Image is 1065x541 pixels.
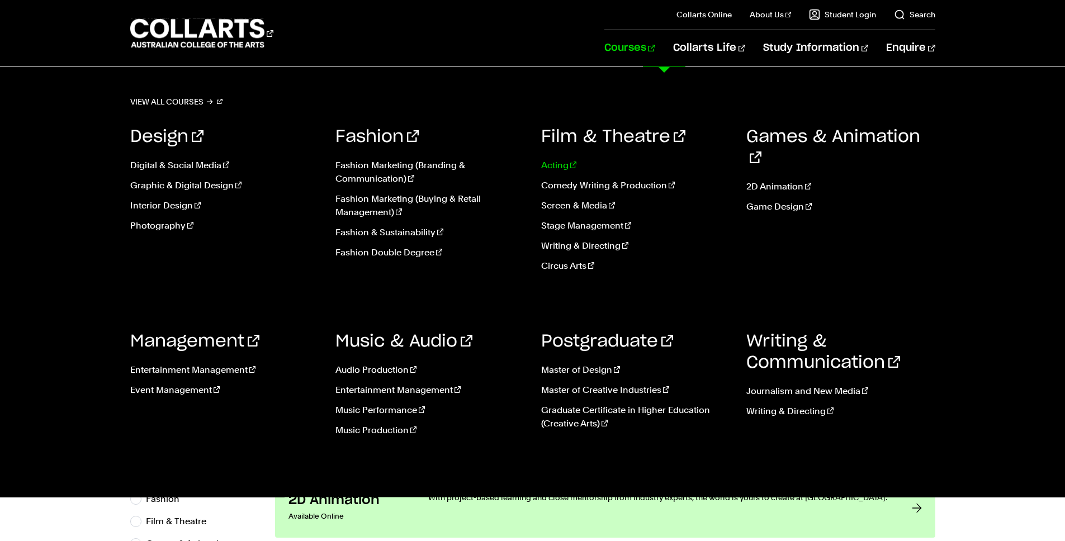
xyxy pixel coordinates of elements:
a: 2D Animation Available Online With project-based learning and close mentorship from industry expe... [275,478,935,538]
a: About Us [750,9,791,20]
a: Fashion & Sustainability [335,226,524,239]
a: Screen & Media [541,199,730,212]
a: Master of Creative Industries [541,383,730,397]
a: Interior Design [130,199,319,212]
a: Fashion Marketing (Branding & Communication) [335,159,524,186]
a: Fashion Double Degree [335,246,524,259]
h3: 2D Animation [288,492,406,509]
a: Fashion [335,129,419,145]
a: Student Login [809,9,876,20]
a: Enquire [886,30,935,67]
a: Writing & Directing [541,239,730,253]
a: Journalism and New Media [746,385,935,398]
a: Comedy Writing & Production [541,179,730,192]
a: Music Performance [335,404,524,417]
a: Search [894,9,935,20]
a: Graphic & Digital Design [130,179,319,192]
p: With project-based learning and close mentorship from industry experts, the world is yours to cre... [428,492,889,503]
label: Fashion [146,491,188,507]
a: Acting [541,159,730,172]
a: Collarts Life [673,30,745,67]
a: Design [130,129,203,145]
a: Graduate Certificate in Higher Education (Creative Arts) [541,404,730,430]
a: Game Design [746,200,935,213]
a: Management [130,333,259,350]
a: Writing & Directing [746,405,935,418]
a: Courses [604,30,655,67]
a: Entertainment Management [335,383,524,397]
a: Film & Theatre [541,129,685,145]
a: Stage Management [541,219,730,232]
a: Circus Arts [541,259,730,273]
a: Fashion Marketing (Buying & Retail Management) [335,192,524,219]
a: Writing & Communication [746,333,900,371]
label: Film & Theatre [146,514,215,529]
a: Digital & Social Media [130,159,319,172]
a: 2D Animation [746,180,935,193]
a: Event Management [130,383,319,397]
a: Entertainment Management [130,363,319,377]
a: Study Information [763,30,868,67]
a: Games & Animation [746,129,920,167]
a: Photography [130,219,319,232]
a: Music & Audio [335,333,472,350]
p: Available Online [288,509,406,524]
div: Go to homepage [130,17,273,49]
a: Audio Production [335,363,524,377]
a: Collarts Online [676,9,732,20]
a: View all courses [130,94,223,110]
a: Postgraduate [541,333,673,350]
a: Master of Design [541,363,730,377]
a: Music Production [335,424,524,437]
